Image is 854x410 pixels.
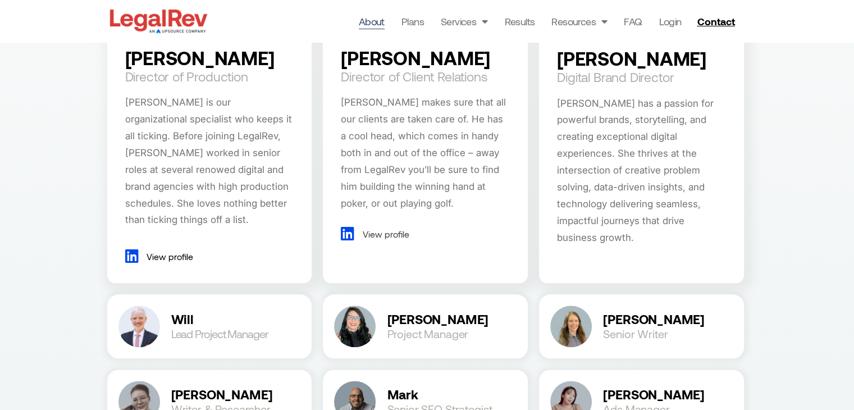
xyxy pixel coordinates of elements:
a: Login [659,13,681,29]
a: About [359,13,385,29]
h2: Will [171,312,301,326]
h2: Project Manager [387,328,517,340]
span: Contact [697,16,734,26]
h2: Senior Writer [603,328,733,340]
h2: Digital Brand Director [557,70,674,84]
h2: Director of Production [125,70,248,83]
a: Results [504,13,535,29]
h2: [PERSON_NAME] [603,312,733,326]
h2: Director of Client Relations [341,70,487,83]
div: [PERSON_NAME] has a passion for powerful brands, storytelling, and creating exceptional digital e... [557,95,726,247]
a: Services [441,13,488,29]
a: Contact [692,12,742,30]
span: View profile [360,226,409,243]
a: View profile [125,248,194,265]
span: [PERSON_NAME] makes sure that all our clients are taken care of. He has a cool head, which comes ... [341,97,506,208]
a: Plans [401,13,424,29]
h2: [PERSON_NAME] [387,312,517,326]
span: [PERSON_NAME] is our organizational specialist who keeps it all ticking. Before joining LegalRev,... [125,97,292,225]
a: Resources [551,13,607,29]
h2: [PERSON_NAME] [125,48,275,68]
h2: Mark [387,388,517,401]
h2: [PERSON_NAME] [171,388,301,401]
a: View profile [341,226,409,243]
h2: [PERSON_NAME] [603,388,733,401]
span: View profile [144,248,193,265]
a: FAQ [624,13,642,29]
span: Lead Project Manager [171,327,268,340]
h2: [PERSON_NAME] [341,48,490,68]
h2: [PERSON_NAME] [557,48,706,69]
nav: Menu [359,13,682,29]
